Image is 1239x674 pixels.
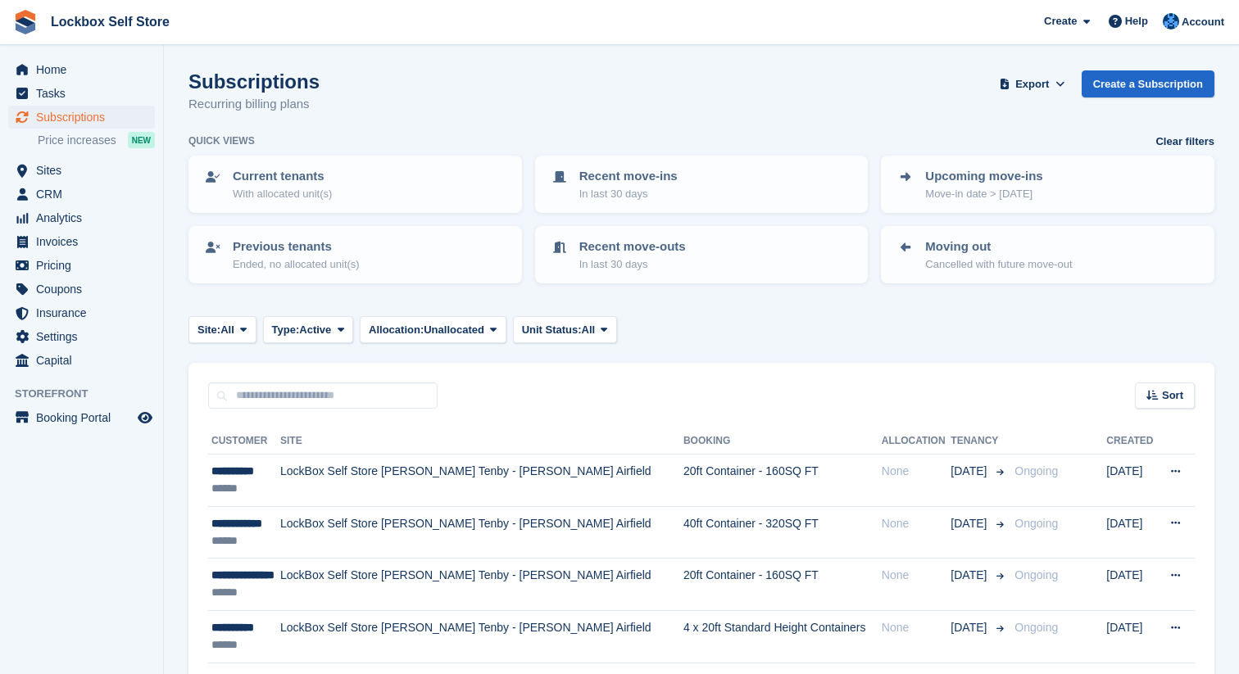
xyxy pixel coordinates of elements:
[8,106,155,129] a: menu
[883,157,1213,211] a: Upcoming move-ins Move-in date > [DATE]
[683,428,882,455] th: Booking
[233,256,360,273] p: Ended, no allocated unit(s)
[537,228,867,282] a: Recent move-outs In last 30 days
[190,228,520,282] a: Previous tenants Ended, no allocated unit(s)
[513,316,617,343] button: Unit Status: All
[36,254,134,277] span: Pricing
[579,186,678,202] p: In last 30 days
[8,159,155,182] a: menu
[369,322,424,338] span: Allocation:
[925,256,1072,273] p: Cancelled with future move-out
[360,316,506,343] button: Allocation: Unallocated
[1106,455,1157,507] td: [DATE]
[1014,464,1058,477] span: Ongoing
[1182,14,1224,30] span: Account
[15,386,163,402] span: Storefront
[1106,506,1157,559] td: [DATE]
[44,8,176,35] a: Lockbox Self Store
[280,610,683,663] td: LockBox Self Store [PERSON_NAME] Tenby - [PERSON_NAME] Airfield
[272,322,300,338] span: Type:
[36,230,134,253] span: Invoices
[683,559,882,611] td: 20ft Container - 160SQ FT
[579,167,678,186] p: Recent move-ins
[582,322,596,338] span: All
[36,159,134,182] span: Sites
[280,559,683,611] td: LockBox Self Store [PERSON_NAME] Tenby - [PERSON_NAME] Airfield
[233,186,332,202] p: With allocated unit(s)
[579,237,686,256] p: Recent move-outs
[188,133,255,148] h6: Quick views
[883,228,1213,282] a: Moving out Cancelled with future move-out
[1015,76,1049,93] span: Export
[1106,559,1157,611] td: [DATE]
[188,316,256,343] button: Site: All
[1163,13,1179,29] img: Naomi Davies
[925,237,1072,256] p: Moving out
[8,183,155,206] a: menu
[263,316,354,343] button: Type: Active
[8,58,155,81] a: menu
[882,567,951,584] div: None
[925,167,1042,186] p: Upcoming move-ins
[1155,133,1214,150] a: Clear filters
[36,106,134,129] span: Subscriptions
[280,428,683,455] th: Site
[424,322,484,338] span: Unallocated
[1162,387,1183,404] span: Sort
[38,133,116,148] span: Price increases
[683,455,882,507] td: 20ft Container - 160SQ FT
[996,70,1069,97] button: Export
[36,406,134,429] span: Booking Portal
[882,428,951,455] th: Allocation
[8,406,155,429] a: menu
[36,206,134,229] span: Analytics
[36,58,134,81] span: Home
[299,322,331,338] span: Active
[188,70,320,93] h1: Subscriptions
[882,619,951,636] div: None
[36,278,134,301] span: Coupons
[882,515,951,532] div: None
[951,463,990,480] span: [DATE]
[36,349,134,372] span: Capital
[1014,621,1058,634] span: Ongoing
[280,506,683,559] td: LockBox Self Store [PERSON_NAME] Tenby - [PERSON_NAME] Airfield
[579,256,686,273] p: In last 30 days
[1014,517,1058,530] span: Ongoing
[8,278,155,301] a: menu
[1106,610,1157,663] td: [DATE]
[1014,568,1058,581] span: Ongoing
[36,325,134,348] span: Settings
[1106,428,1157,455] th: Created
[128,132,155,148] div: NEW
[38,131,155,149] a: Price increases NEW
[233,237,360,256] p: Previous tenants
[280,455,683,507] td: LockBox Self Store [PERSON_NAME] Tenby - [PERSON_NAME] Airfield
[8,254,155,277] a: menu
[925,186,1042,202] p: Move-in date > [DATE]
[882,463,951,480] div: None
[8,349,155,372] a: menu
[13,10,38,34] img: stora-icon-8386f47178a22dfd0bd8f6a31ec36ba5ce8667c1dd55bd0f319d3a0aa187defe.svg
[683,506,882,559] td: 40ft Container - 320SQ FT
[8,301,155,324] a: menu
[190,157,520,211] a: Current tenants With allocated unit(s)
[951,567,990,584] span: [DATE]
[8,82,155,105] a: menu
[188,95,320,114] p: Recurring billing plans
[683,610,882,663] td: 4 x 20ft Standard Height Containers
[1044,13,1077,29] span: Create
[8,206,155,229] a: menu
[951,428,1008,455] th: Tenancy
[537,157,867,211] a: Recent move-ins In last 30 days
[8,325,155,348] a: menu
[1125,13,1148,29] span: Help
[1082,70,1214,97] a: Create a Subscription
[197,322,220,338] span: Site:
[135,408,155,427] a: Preview store
[8,230,155,253] a: menu
[522,322,582,338] span: Unit Status:
[36,183,134,206] span: CRM
[951,515,990,532] span: [DATE]
[951,619,990,636] span: [DATE]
